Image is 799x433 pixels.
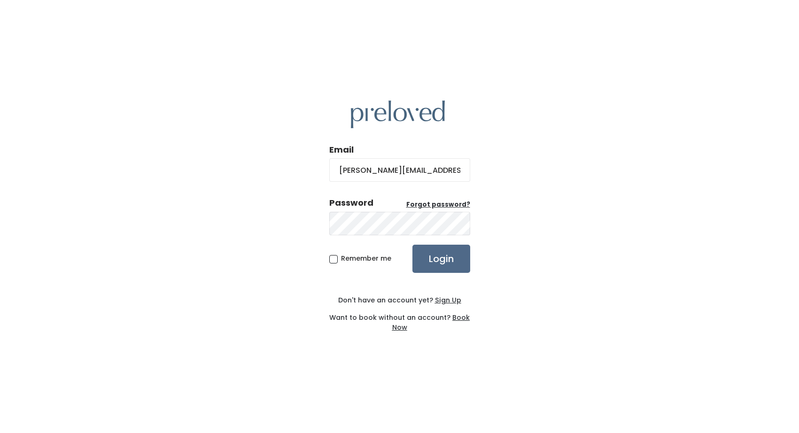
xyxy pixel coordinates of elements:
img: preloved logo [351,101,445,128]
input: Login [412,245,470,273]
span: Remember me [341,254,391,263]
div: Don't have an account yet? [329,295,470,305]
label: Email [329,144,354,156]
u: Sign Up [435,295,461,305]
div: Want to book without an account? [329,305,470,332]
a: Book Now [392,313,470,332]
a: Sign Up [433,295,461,305]
div: Password [329,197,373,209]
a: Forgot password? [406,200,470,209]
